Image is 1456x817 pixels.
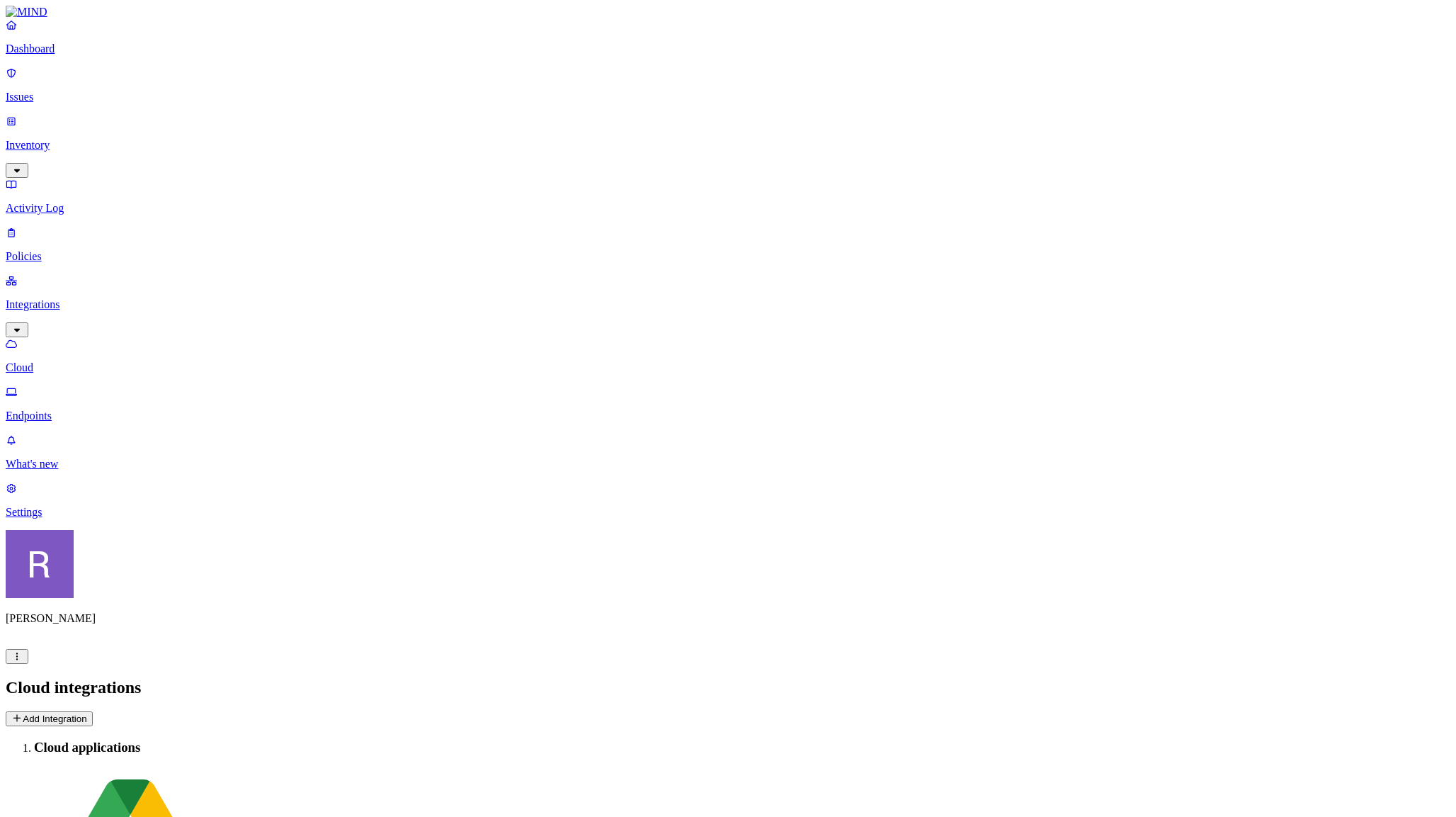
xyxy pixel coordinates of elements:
p: Settings [6,506,1450,519]
a: Dashboard [6,18,1450,55]
a: Endpoints [6,385,1450,422]
a: Policies [6,226,1450,263]
a: MIND [6,6,1450,18]
p: Dashboard [6,43,1450,55]
a: What's new [6,434,1450,471]
p: Cloud [6,361,1450,374]
p: What's new [6,458,1450,471]
p: Integrations [6,298,1450,311]
p: Policies [6,250,1450,263]
a: Issues [6,67,1450,103]
p: Activity Log [6,202,1450,215]
p: [PERSON_NAME] [6,612,1450,625]
h2: Cloud integrations [6,678,1450,697]
img: MIND [6,6,47,18]
a: Settings [6,482,1450,519]
a: Activity Log [6,178,1450,215]
p: Issues [6,91,1450,103]
button: Add Integration [6,711,93,726]
a: Integrations [6,274,1450,335]
a: Inventory [6,115,1450,176]
a: Cloud [6,337,1450,374]
img: Rich Thompson [6,530,74,598]
p: Inventory [6,139,1450,152]
h3: Cloud applications [34,740,1450,755]
p: Endpoints [6,410,1450,422]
